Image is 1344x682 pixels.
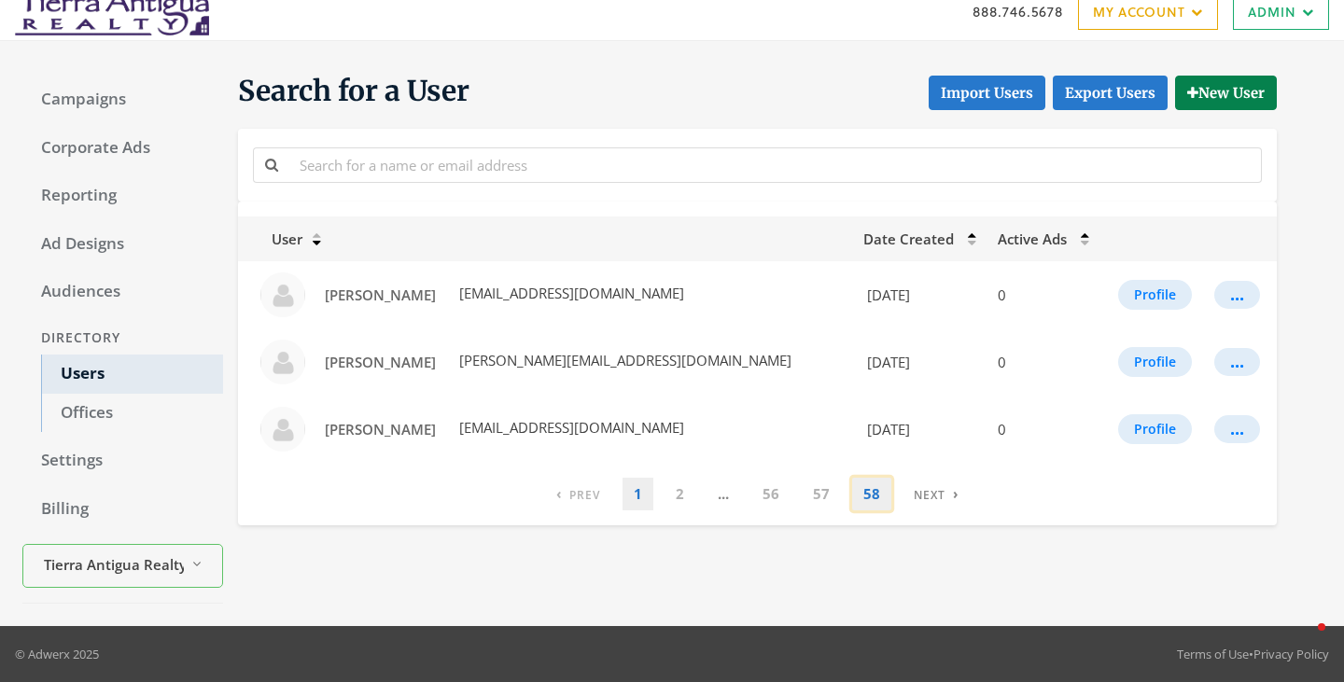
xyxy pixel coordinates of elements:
div: • [1177,645,1329,663]
span: Active Ads [998,230,1067,248]
a: 888.746.5678 [973,2,1063,21]
a: Users [41,355,223,394]
button: Tierra Antigua Realty [22,544,223,588]
td: [DATE] [852,396,987,463]
a: 2 [665,478,695,510]
a: Offices [41,394,223,433]
span: [PERSON_NAME] [325,285,436,304]
div: ... [1230,361,1244,363]
span: Search for a User [238,73,469,110]
span: [PERSON_NAME] [325,353,436,371]
a: Billing [22,490,223,529]
span: User [249,230,302,248]
button: Profile [1118,347,1192,377]
a: Terms of Use [1177,646,1249,662]
img: Yvette Palmer profile [260,272,305,317]
a: Export Users [1053,76,1168,110]
span: Tierra Antigua Realty [44,554,184,576]
a: Campaigns [22,80,223,119]
button: ... [1214,415,1260,443]
span: [EMAIL_ADDRESS][DOMAIN_NAME] [455,284,684,302]
div: ... [1230,294,1244,296]
a: 57 [802,478,841,510]
a: [PERSON_NAME] [313,278,448,313]
a: Corporate Ads [22,129,223,168]
a: Privacy Policy [1253,646,1329,662]
a: Reporting [22,176,223,216]
button: ... [1214,348,1260,376]
a: 1 [623,478,653,510]
iframe: Intercom live chat [1281,619,1325,663]
td: 0 [987,396,1099,463]
td: 0 [987,261,1099,328]
span: [EMAIL_ADDRESS][DOMAIN_NAME] [455,418,684,437]
a: Audiences [22,272,223,312]
button: Profile [1118,414,1192,444]
img: Zachary Tyler profile [260,407,305,452]
a: 58 [852,478,891,510]
a: Settings [22,441,223,480]
button: Import Users [929,76,1045,110]
a: Ad Designs [22,225,223,264]
input: Search for a name or email address [288,147,1262,182]
td: [DATE] [852,328,987,396]
a: [PERSON_NAME] [313,345,448,380]
span: Date Created [863,230,954,248]
td: 0 [987,328,1099,396]
div: Directory [22,321,223,355]
nav: pagination [545,478,970,510]
button: ... [1214,281,1260,309]
a: Previous [545,478,611,510]
img: Zach MacDonald profile [260,340,305,384]
td: [DATE] [852,261,987,328]
span: [PERSON_NAME] [325,420,436,438]
a: [PERSON_NAME] [313,412,448,447]
p: © Adwerx 2025 [15,645,99,663]
button: Profile [1118,280,1192,310]
span: [PERSON_NAME][EMAIL_ADDRESS][DOMAIN_NAME] [455,351,791,369]
div: ... [1230,428,1244,430]
span: ‹ [556,484,562,503]
i: Search for a name or email address [265,158,278,172]
a: 56 [751,478,791,510]
button: New User [1175,76,1277,110]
